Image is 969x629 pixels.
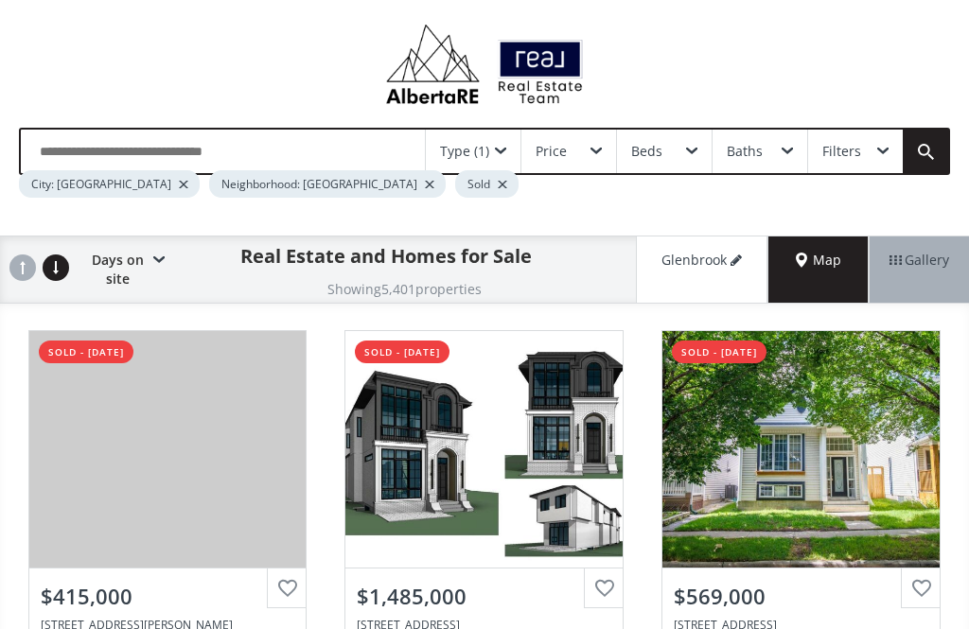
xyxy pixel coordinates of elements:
img: Logo [377,19,592,109]
span: Glenbrook [661,251,727,270]
div: Map [768,236,869,303]
div: Beds [631,145,662,158]
div: Filters [822,145,861,158]
span: Map [796,251,841,270]
div: View Photos & Details [733,440,870,459]
h1: Real Estate and Homes for Sale [240,243,532,270]
span: Gallery [890,251,949,270]
div: Sold [455,170,519,198]
div: Price [536,145,567,158]
div: $569,000 [674,582,928,611]
a: Glenbrook [636,236,768,303]
div: $1,485,000 [357,582,611,611]
h2: Showing 5,401 properties [327,282,482,296]
div: Baths [727,145,763,158]
div: View Photos & Details [99,440,236,459]
div: City: [GEOGRAPHIC_DATA] [19,170,200,198]
div: Gallery [869,236,969,303]
div: Days on site [76,236,165,303]
div: Neighborhood: [GEOGRAPHIC_DATA] [209,170,446,198]
div: View Photos & Details [416,440,553,459]
div: $415,000 [41,582,295,611]
div: Type (1) [440,145,489,158]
